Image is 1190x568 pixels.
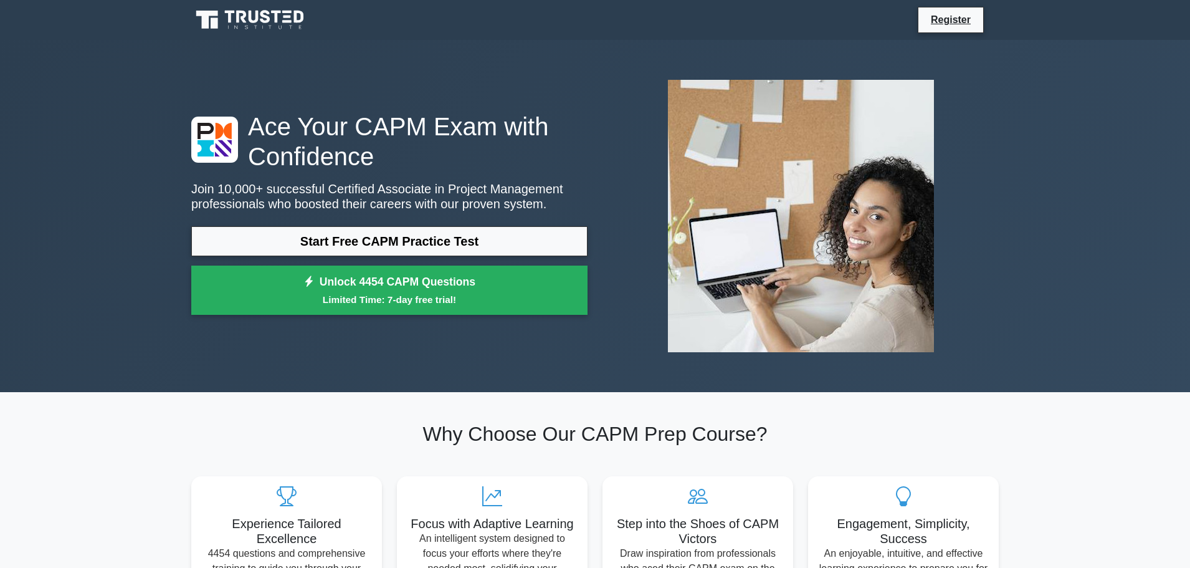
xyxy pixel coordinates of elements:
h5: Experience Tailored Excellence [201,516,372,546]
h1: Ace Your CAPM Exam with Confidence [191,112,588,171]
a: Register [923,12,978,27]
h5: Step into the Shoes of CAPM Victors [612,516,783,546]
p: Join 10,000+ successful Certified Associate in Project Management professionals who boosted their... [191,181,588,211]
h2: Why Choose Our CAPM Prep Course? [191,422,999,446]
small: Limited Time: 7-day free trial! [207,292,572,307]
a: Start Free CAPM Practice Test [191,226,588,256]
a: Unlock 4454 CAPM QuestionsLimited Time: 7-day free trial! [191,266,588,315]
h5: Focus with Adaptive Learning [407,516,578,531]
h5: Engagement, Simplicity, Success [818,516,989,546]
